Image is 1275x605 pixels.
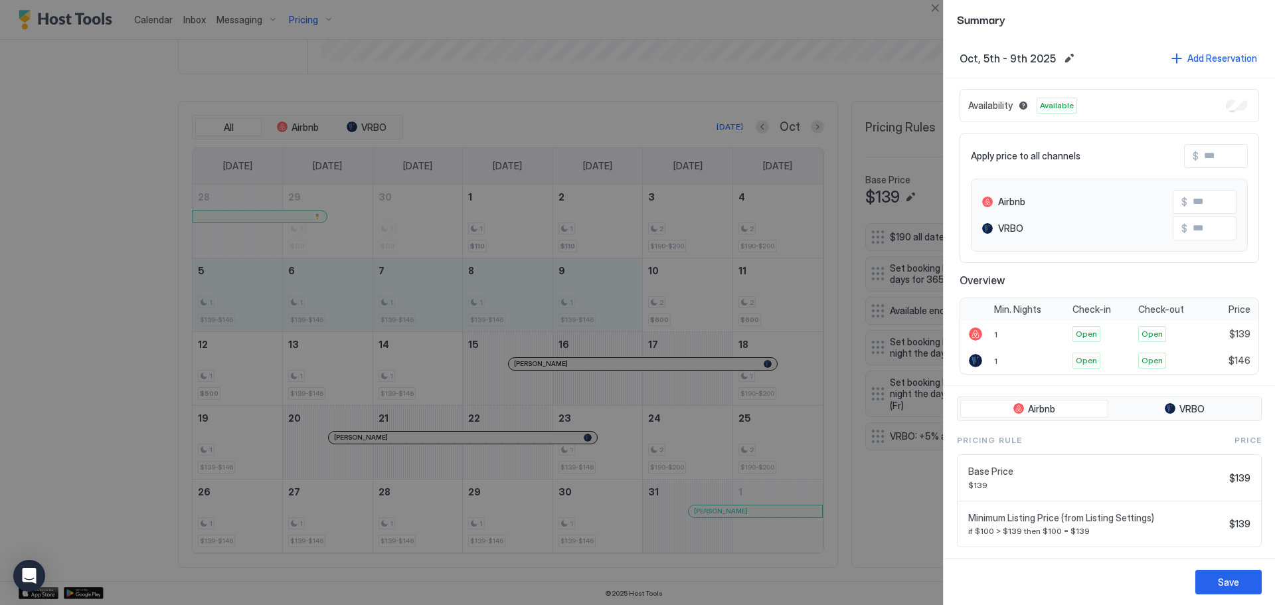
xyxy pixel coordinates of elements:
span: Check-in [1072,303,1111,315]
div: Add Reservation [1187,51,1257,65]
span: Availability [968,100,1013,112]
span: Base Price [968,466,1224,477]
span: $146 [1229,355,1250,367]
span: Price [1234,434,1262,446]
span: $139 [968,480,1224,490]
span: Apply price to all channels [971,150,1080,162]
button: Add Reservation [1169,49,1259,67]
div: Open Intercom Messenger [13,560,45,592]
span: Check-out [1138,303,1184,315]
span: VRBO [998,222,1023,234]
span: Open [1076,355,1097,367]
button: Save [1195,570,1262,594]
span: VRBO [1179,403,1205,415]
div: tab-group [957,396,1262,422]
span: $139 [1229,472,1250,484]
button: Edit date range [1061,50,1077,66]
span: $ [1181,222,1187,234]
span: $ [1193,150,1199,162]
span: 1 [994,329,997,339]
span: 1 [994,356,997,366]
span: Price [1229,303,1250,315]
div: Add pricing rule [1195,557,1260,571]
span: Pricing Rule [957,434,1022,446]
button: Add pricing rule [1177,555,1262,573]
span: Minimum Listing Price (from Listing Settings) [968,512,1224,524]
span: Available [1040,100,1074,112]
span: $139 [1229,518,1250,530]
span: Airbnb [1028,403,1055,415]
span: $ [1181,196,1187,208]
button: VRBO [1111,400,1259,418]
div: Save [1218,575,1239,589]
span: Airbnb [998,196,1025,208]
span: Summary [957,11,1262,27]
span: Open [1142,355,1163,367]
span: Min. Nights [994,303,1041,315]
span: $139 [1229,328,1250,340]
span: Open [1076,328,1097,340]
button: Blocked dates override all pricing rules and remain unavailable until manually unblocked [1015,98,1031,114]
span: Oct, 5th - 9th 2025 [960,52,1056,65]
span: Open [1142,328,1163,340]
button: Airbnb [960,400,1108,418]
span: Overview [960,274,1259,287]
span: if $100 > $139 then $100 = $139 [968,526,1224,536]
